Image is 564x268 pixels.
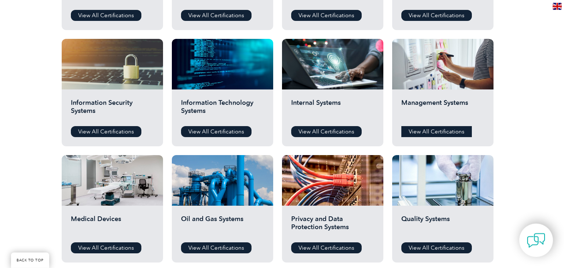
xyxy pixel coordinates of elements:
[291,10,362,21] a: View All Certifications
[71,215,154,237] h2: Medical Devices
[71,242,141,253] a: View All Certifications
[71,126,141,137] a: View All Certifications
[291,126,362,137] a: View All Certifications
[71,99,154,121] h2: Information Security Systems
[181,99,264,121] h2: Information Technology Systems
[527,231,545,250] img: contact-chat.png
[401,126,472,137] a: View All Certifications
[181,126,252,137] a: View All Certifications
[291,99,374,121] h2: Internal Systems
[401,215,484,237] h2: Quality Systems
[71,10,141,21] a: View All Certifications
[181,242,252,253] a: View All Certifications
[291,215,374,237] h2: Privacy and Data Protection Systems
[401,242,472,253] a: View All Certifications
[11,253,49,268] a: BACK TO TOP
[401,10,472,21] a: View All Certifications
[553,3,562,10] img: en
[181,215,264,237] h2: Oil and Gas Systems
[401,99,484,121] h2: Management Systems
[181,10,252,21] a: View All Certifications
[291,242,362,253] a: View All Certifications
